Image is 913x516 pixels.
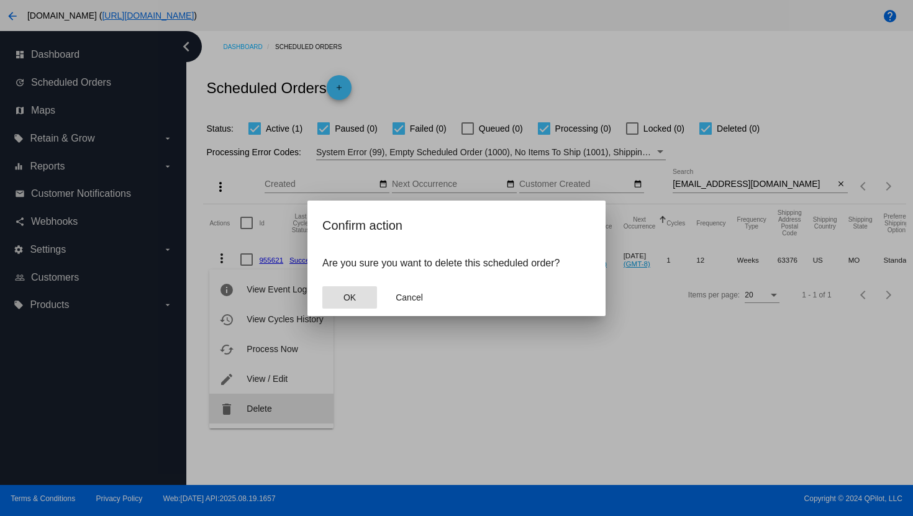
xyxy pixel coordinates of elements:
[396,292,423,302] span: Cancel
[322,286,377,309] button: Close dialog
[343,292,356,302] span: OK
[382,286,437,309] button: Close dialog
[322,258,591,269] p: Are you sure you want to delete this scheduled order?
[322,215,591,235] h2: Confirm action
